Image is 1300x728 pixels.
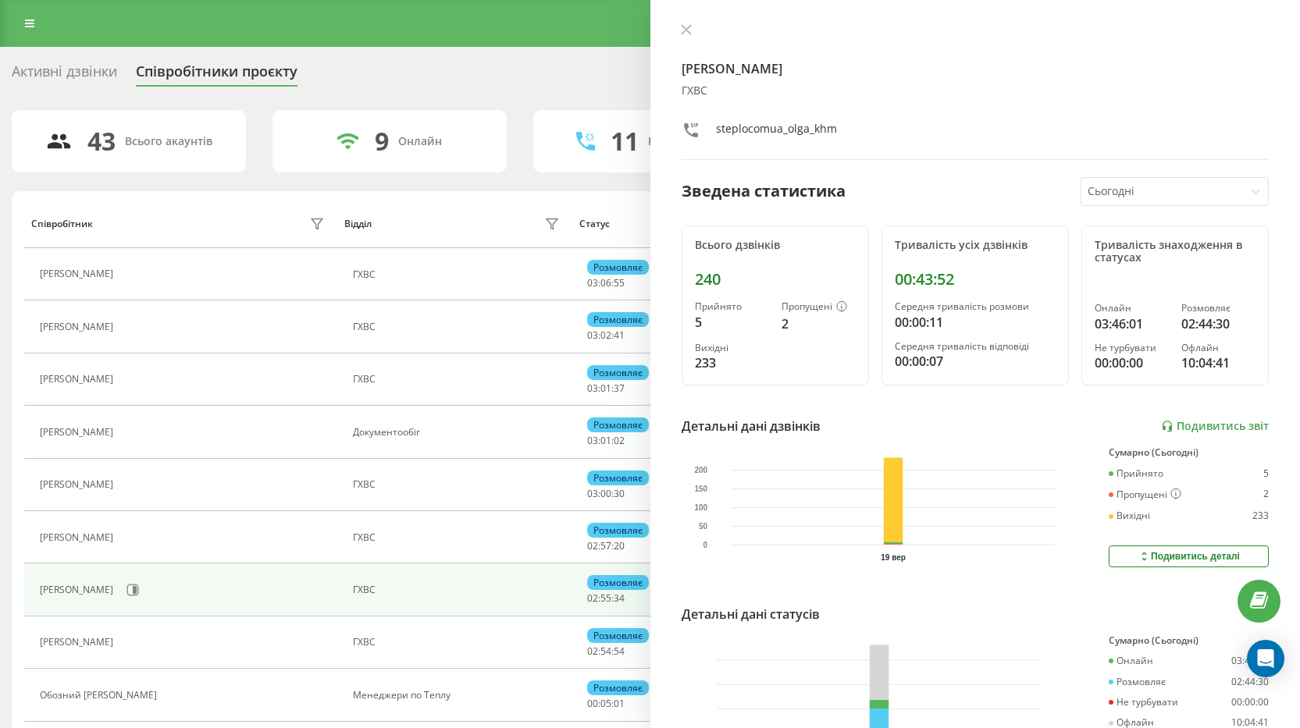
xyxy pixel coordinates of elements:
span: 54 [614,645,625,658]
div: ГХВС [353,584,564,595]
span: 05 [600,697,611,710]
span: 57 [600,539,611,552]
text: 19 вер [881,553,906,562]
div: Менеджери по Теплу [353,690,564,701]
div: ГХВС [682,84,1270,98]
div: Сумарно (Сьогодні) [1109,635,1269,646]
div: Онлайн [1109,655,1153,666]
span: 02 [600,328,611,342]
h4: [PERSON_NAME] [682,59,1270,78]
span: 34 [614,591,625,605]
span: 01 [600,382,611,395]
span: 20 [614,539,625,552]
div: Тривалість усіх дзвінків [895,239,1056,252]
div: : : [587,593,625,604]
div: 03:46:01 [1095,314,1169,333]
div: [PERSON_NAME] [40,321,117,332]
text: 50 [698,522,707,531]
div: Open Intercom Messenger [1247,640,1284,677]
div: Розмовляє [587,628,649,643]
div: Статус [579,218,610,229]
div: Онлайн [398,135,442,148]
div: Документообіг [353,427,564,438]
div: Розмовляє [1109,677,1166,687]
span: 01 [614,697,625,710]
div: 00:00:07 [895,352,1056,371]
div: Всього акаунтів [125,135,212,148]
span: 55 [614,276,625,289]
div: ГХВС [353,479,564,490]
div: 5 [1263,468,1269,479]
text: 0 [703,541,707,549]
text: 150 [694,485,707,493]
div: steplocomua_olga_khm [716,121,837,144]
div: [PERSON_NAME] [40,532,117,543]
span: 03 [587,434,598,447]
div: 00:00:00 [1231,697,1269,708]
div: ГХВС [353,321,564,332]
div: Розмовляють [648,135,724,148]
div: Всього дзвінків [695,239,856,252]
div: Вихідні [1109,510,1150,521]
div: ГХВС [353,637,564,648]
div: ГХВС [353,532,564,543]
span: 55 [600,591,611,605]
text: 200 [694,466,707,474]
span: 00 [600,487,611,500]
div: [PERSON_NAME] [40,374,117,385]
div: 2 [782,314,856,333]
div: Розмовляє [587,417,649,432]
div: Прийнято [695,301,769,312]
div: 240 [695,270,856,289]
a: Подивитись звіт [1161,420,1269,433]
div: 02:44:30 [1231,677,1269,687]
div: Прийнято [1109,468,1163,479]
span: 41 [614,328,625,342]
div: Офлайн [1181,343,1255,353]
div: Офлайн [1109,717,1154,728]
span: 03 [587,382,598,395]
div: 5 [695,313,769,332]
div: ГХВС [353,374,564,385]
span: 00 [587,697,598,710]
div: Подивитись деталі [1138,550,1240,563]
div: Детальні дані статусів [682,605,820,623]
span: 03 [587,487,598,500]
div: Відділ [344,218,372,229]
div: Детальні дані дзвінків [682,417,821,435]
div: 00:43:52 [895,270,1056,289]
div: Співробітники проєкту [136,63,297,87]
span: 03 [587,276,598,289]
div: Обозний [PERSON_NAME] [40,690,161,701]
div: Тривалість знаходження в статусах [1095,239,1255,265]
span: 01 [600,434,611,447]
div: Розмовляє [587,523,649,538]
div: [PERSON_NAME] [40,479,117,490]
div: Розмовляє [587,471,649,485]
div: [PERSON_NAME] [40,427,117,438]
span: 54 [600,645,611,658]
div: Зведена статистика [682,179,846,203]
div: Розмовляє [587,365,649,380]
div: Пропущені [1109,488,1181,501]
div: Не турбувати [1095,343,1169,353]
div: 03:46:01 [1231,655,1269,666]
button: Подивитись деталі [1109,545,1269,567]
div: : : [587,330,625,341]
div: Розмовляє [587,575,649,590]
span: 02 [587,539,598,552]
div: : : [587,646,625,657]
div: : : [587,435,625,446]
div: : : [587,278,625,289]
div: Розмовляє [587,260,649,275]
div: 11 [611,126,639,156]
div: [PERSON_NAME] [40,637,117,648]
span: 37 [614,382,625,395]
div: Розмовляє [587,680,649,695]
div: Вихідні [695,343,769,353]
span: 02 [587,645,598,658]
div: [PERSON_NAME] [40,584,117,595]
div: Онлайн [1095,303,1169,314]
div: Пропущені [782,301,856,314]
span: 30 [614,487,625,500]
